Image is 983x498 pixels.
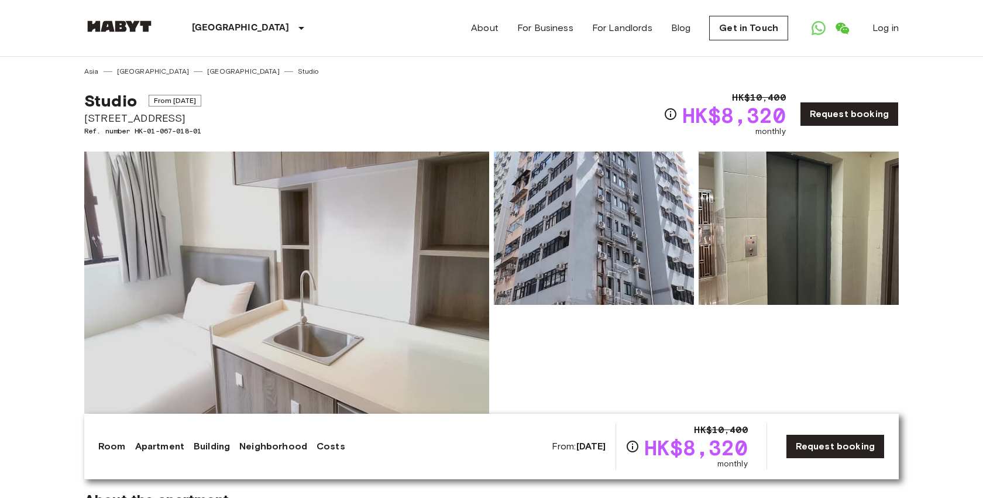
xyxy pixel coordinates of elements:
[117,66,190,77] a: [GEOGRAPHIC_DATA]
[807,16,830,40] a: Open WhatsApp
[872,21,899,35] a: Log in
[494,152,694,305] img: Picture of unit HK-01-067-018-01
[517,21,573,35] a: For Business
[625,439,640,454] svg: Check cost overview for full price breakdown. Please note that discounts apply to new joiners onl...
[84,111,201,126] span: [STREET_ADDRESS]
[830,16,854,40] a: Open WeChat
[239,439,307,454] a: Neighborhood
[800,102,899,126] a: Request booking
[682,105,786,126] span: HK$8,320
[786,434,885,459] a: Request booking
[664,107,678,121] svg: Check cost overview for full price breakdown. Please note that discounts apply to new joiners onl...
[135,439,184,454] a: Apartment
[732,91,785,105] span: HK$10,400
[84,20,154,32] img: Habyt
[709,16,788,40] a: Get in Touch
[194,439,230,454] a: Building
[576,441,606,452] b: [DATE]
[755,126,786,138] span: monthly
[552,440,606,453] span: From:
[84,91,137,111] span: Studio
[699,152,899,305] img: Picture of unit HK-01-067-018-01
[149,95,202,107] span: From [DATE]
[317,439,345,454] a: Costs
[592,21,652,35] a: For Landlords
[84,152,489,463] img: Marketing picture of unit HK-01-067-018-01
[98,439,126,454] a: Room
[84,66,99,77] a: Asia
[694,423,747,437] span: HK$10,400
[717,458,748,470] span: monthly
[298,66,319,77] a: Studio
[471,21,499,35] a: About
[671,21,691,35] a: Blog
[644,437,748,458] span: HK$8,320
[192,21,290,35] p: [GEOGRAPHIC_DATA]
[84,126,201,136] span: Ref. number HK-01-067-018-01
[207,66,280,77] a: [GEOGRAPHIC_DATA]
